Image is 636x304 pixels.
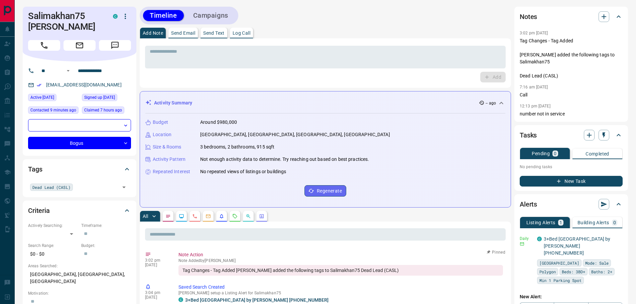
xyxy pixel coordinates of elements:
[520,236,533,242] p: Daily
[562,268,585,275] span: Beds: 3BD+
[520,162,623,172] p: No pending tasks
[99,40,131,51] span: Message
[259,214,264,219] svg: Agent Actions
[246,214,251,219] svg: Opportunities
[46,82,122,87] a: [EMAIL_ADDRESS][DOMAIN_NAME]
[63,40,96,51] span: Email
[232,214,238,219] svg: Requests
[486,249,506,255] button: Pinned
[559,220,562,225] p: 1
[537,237,542,241] div: condos.ca
[165,214,171,219] svg: Notes
[145,295,168,300] p: [DATE]
[179,214,184,219] svg: Lead Browsing Activity
[186,10,235,21] button: Campaigns
[520,9,623,25] div: Notes
[532,151,550,156] p: Pending
[28,11,103,32] h1: Salimakhan75 [PERSON_NAME]
[520,85,548,89] p: 7:16 am [DATE]
[178,297,183,302] div: condos.ca
[30,107,76,113] span: Contacted 9 minutes ago
[544,236,610,256] a: 3+Bed [GEOGRAPHIC_DATA] by [PERSON_NAME] [PHONE_NUMBER]
[145,97,505,109] div: Activity Summary-- ago
[82,106,131,116] div: Sun Oct 12 2025
[178,258,503,263] p: Note Added by [PERSON_NAME]
[28,249,78,260] p: $0 - $0
[200,119,237,126] p: Around $980,000
[520,31,548,35] p: 3:02 pm [DATE]
[520,37,623,79] p: Tag Changes - Tag Added [PERSON_NAME] added the following tags to Salimakhan75 Dead Lead (CASL)
[185,297,329,303] a: 3+Bed [GEOGRAPHIC_DATA] by [PERSON_NAME] [PHONE_NUMBER]
[200,168,286,175] p: No repeated views of listings or buildings
[28,137,131,149] div: Bogus
[81,223,131,229] p: Timeframe:
[520,104,550,108] p: 12:13 pm [DATE]
[28,106,79,116] div: Sun Oct 12 2025
[200,156,369,163] p: Not enough activity data to determine. Try reaching out based on best practices.
[143,31,163,35] p: Add Note
[171,31,195,35] p: Send Email
[200,143,274,150] p: 3 bedrooms, 2 bathrooms, 915 sqft
[203,31,225,35] p: Send Text
[520,91,623,98] p: Call
[520,11,537,22] h2: Notes
[113,14,118,19] div: condos.ca
[119,183,129,192] button: Open
[28,263,131,269] p: Areas Searched:
[520,110,623,117] p: number not in service
[233,31,250,35] p: Log Call
[30,94,54,101] span: Active [DATE]
[178,284,503,291] p: Saved Search Created
[178,251,503,258] p: Note Action
[539,277,582,284] span: Min 1 Parking Spot
[154,99,192,106] p: Activity Summary
[143,214,148,219] p: All
[586,151,609,156] p: Completed
[145,290,168,295] p: 3:04 pm
[28,269,131,287] p: [GEOGRAPHIC_DATA], [GEOGRAPHIC_DATA], [GEOGRAPHIC_DATA]
[28,223,78,229] p: Actively Searching:
[486,100,496,106] p: -- ago
[153,156,185,163] p: Activity Pattern
[539,268,556,275] span: Polygon
[206,214,211,219] svg: Emails
[81,243,131,249] p: Budget:
[37,83,41,87] svg: Email Verified
[28,94,79,103] div: Wed Oct 01 2025
[554,151,556,156] p: 0
[145,263,168,267] p: [DATE]
[578,220,609,225] p: Building Alerts
[145,258,168,263] p: 3:02 pm
[591,268,612,275] span: Baths: 2+
[200,131,390,138] p: [GEOGRAPHIC_DATA], [GEOGRAPHIC_DATA], [GEOGRAPHIC_DATA], [GEOGRAPHIC_DATA]
[520,130,537,140] h2: Tasks
[153,143,181,150] p: Size & Rooms
[28,205,50,216] h2: Criteria
[520,196,623,212] div: Alerts
[64,67,72,75] button: Open
[28,243,78,249] p: Search Range:
[520,293,623,300] p: New Alert:
[32,184,71,191] span: Dead Lead (CASL)
[526,220,555,225] p: Listing Alerts
[613,220,616,225] p: 0
[585,260,609,266] span: Mode: Sale
[28,203,131,219] div: Criteria
[520,176,623,187] button: New Task
[153,131,171,138] p: Location
[153,119,168,126] p: Budget
[520,127,623,143] div: Tasks
[304,185,346,197] button: Regenerate
[84,107,122,113] span: Claimed 7 hours ago
[84,94,115,101] span: Signed up [DATE]
[192,214,198,219] svg: Calls
[539,260,579,266] span: [GEOGRAPHIC_DATA]
[82,94,131,103] div: Wed Oct 01 2025
[178,291,503,295] p: [PERSON_NAME] setup a Listing Alert for Salimakhan75
[143,10,184,21] button: Timeline
[178,265,503,276] div: Tag Changes - Tag Added [PERSON_NAME] added the following tags to Salimakhan75 Dead Lead (CASL)
[28,290,131,296] p: Motivation:
[28,161,131,177] div: Tags
[219,214,224,219] svg: Listing Alerts
[28,40,60,51] span: Call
